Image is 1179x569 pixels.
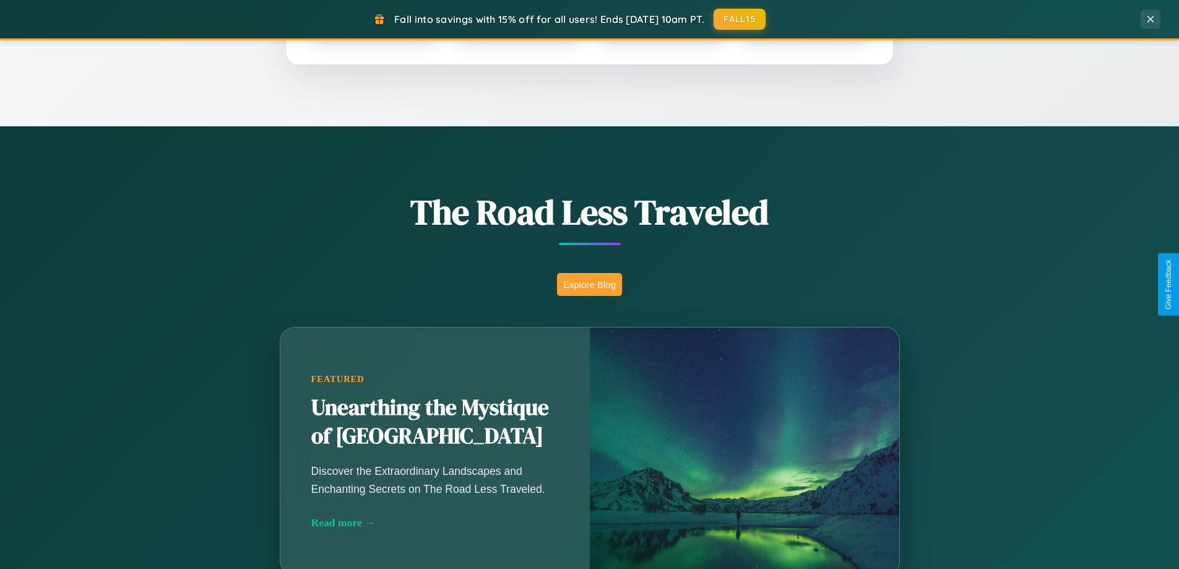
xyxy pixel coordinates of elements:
div: Give Feedback [1164,259,1173,310]
h1: The Road Less Traveled [218,188,961,236]
button: FALL15 [714,9,766,30]
p: Discover the Extraordinary Landscapes and Enchanting Secrets on The Road Less Traveled. [311,463,559,497]
div: Featured [311,374,559,384]
div: Read more → [311,516,559,529]
span: Fall into savings with 15% off for all users! Ends [DATE] 10am PT. [394,13,704,25]
h2: Unearthing the Mystique of [GEOGRAPHIC_DATA] [311,394,559,451]
button: Explore Blog [557,273,622,296]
